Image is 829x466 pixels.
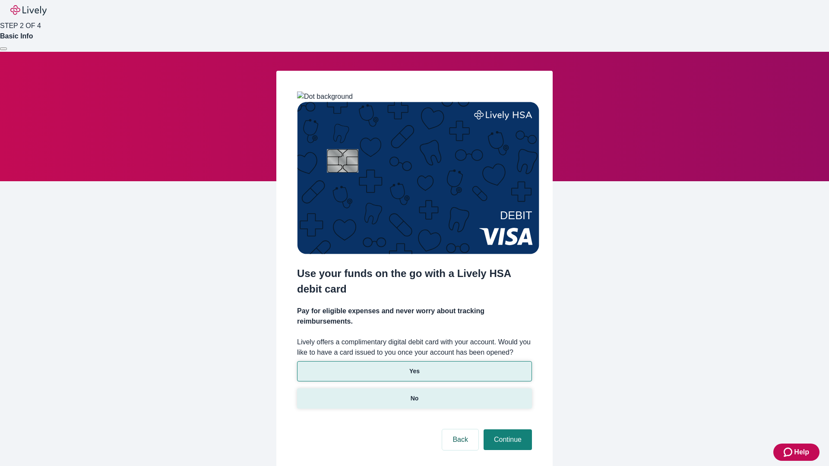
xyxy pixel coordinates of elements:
[784,447,794,457] svg: Zendesk support icon
[773,444,820,461] button: Zendesk support iconHelp
[297,102,539,254] img: Debit card
[794,447,809,457] span: Help
[442,429,478,450] button: Back
[297,361,532,381] button: Yes
[409,367,420,376] p: Yes
[411,394,419,403] p: No
[297,266,532,297] h2: Use your funds on the go with a Lively HSA debit card
[297,306,532,327] h4: Pay for eligible expenses and never worry about tracking reimbursements.
[484,429,532,450] button: Continue
[297,91,353,102] img: Dot background
[10,5,47,16] img: Lively
[297,388,532,409] button: No
[297,337,532,358] label: Lively offers a complimentary digital debit card with your account. Would you like to have a card...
